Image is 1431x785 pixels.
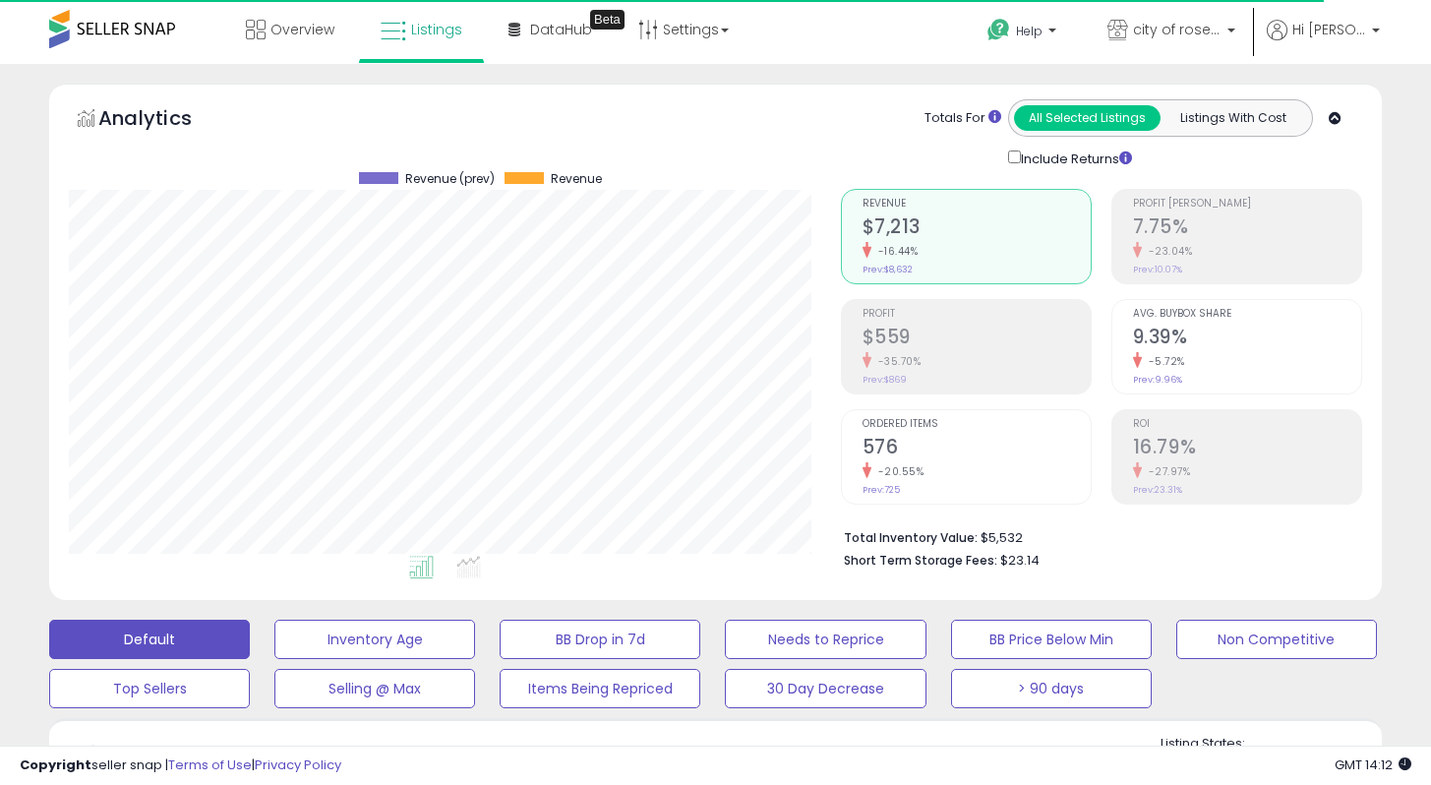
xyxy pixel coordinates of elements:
[871,464,924,479] small: -20.55%
[844,524,1347,548] li: $5,532
[863,484,900,496] small: Prev: 725
[1133,484,1182,496] small: Prev: 23.31%
[1176,620,1377,659] button: Non Competitive
[871,244,919,259] small: -16.44%
[1000,551,1040,570] span: $23.14
[530,20,592,39] span: DataHub
[1142,354,1185,369] small: -5.72%
[405,172,495,186] span: Revenue (prev)
[1142,464,1191,479] small: -27.97%
[1335,755,1411,774] span: 2025-09-13 14:12 GMT
[274,620,475,659] button: Inventory Age
[844,529,978,546] b: Total Inventory Value:
[993,147,1156,169] div: Include Returns
[725,620,925,659] button: Needs to Reprice
[49,669,250,708] button: Top Sellers
[924,109,1001,128] div: Totals For
[1016,23,1043,39] span: Help
[500,620,700,659] button: BB Drop in 7d
[1133,264,1182,275] small: Prev: 10.07%
[500,669,700,708] button: Items Being Repriced
[1133,199,1361,210] span: Profit [PERSON_NAME]
[863,419,1091,430] span: Ordered Items
[863,326,1091,352] h2: $559
[1133,309,1361,320] span: Avg. Buybox Share
[1160,105,1306,131] button: Listings With Cost
[411,20,462,39] span: Listings
[1142,244,1193,259] small: -23.04%
[551,172,602,186] span: Revenue
[104,742,180,769] h5: Listings
[863,309,1091,320] span: Profit
[590,10,625,30] div: Tooltip anchor
[1133,374,1182,386] small: Prev: 9.96%
[725,669,925,708] button: 30 Day Decrease
[972,3,1076,64] a: Help
[274,669,475,708] button: Selling @ Max
[270,20,334,39] span: Overview
[844,552,997,569] b: Short Term Storage Fees:
[20,755,91,774] strong: Copyright
[1133,419,1361,430] span: ROI
[1133,20,1222,39] span: city of roses distributors llc
[863,215,1091,242] h2: $7,213
[863,374,907,386] small: Prev: $869
[168,755,252,774] a: Terms of Use
[98,104,230,137] h5: Analytics
[1161,735,1382,754] p: Listing States:
[863,199,1091,210] span: Revenue
[1014,105,1161,131] button: All Selected Listings
[255,755,341,774] a: Privacy Policy
[1133,326,1361,352] h2: 9.39%
[986,18,1011,42] i: Get Help
[1267,20,1380,64] a: Hi [PERSON_NAME]
[49,620,250,659] button: Default
[1133,215,1361,242] h2: 7.75%
[951,620,1152,659] button: BB Price Below Min
[1292,20,1366,39] span: Hi [PERSON_NAME]
[863,264,913,275] small: Prev: $8,632
[20,756,341,775] div: seller snap | |
[951,669,1152,708] button: > 90 days
[863,436,1091,462] h2: 576
[1133,436,1361,462] h2: 16.79%
[871,354,922,369] small: -35.70%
